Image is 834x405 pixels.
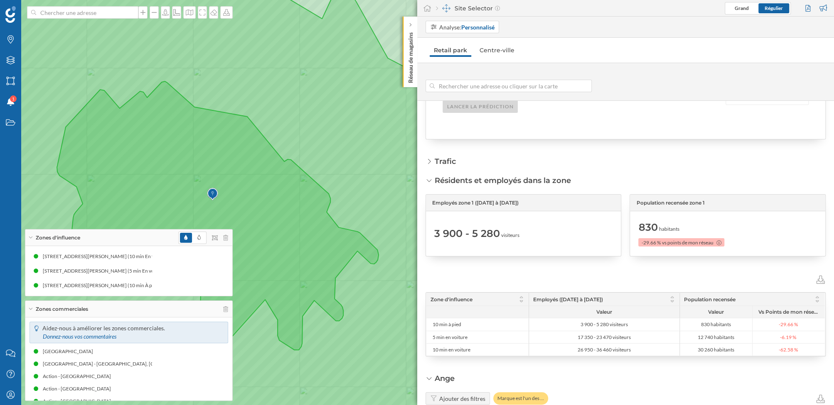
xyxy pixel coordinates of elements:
[431,296,472,303] span: Zone d'influence
[36,234,80,242] span: Zones d'influence
[42,324,224,341] p: Aidez-nous à améliorer les zones commerciales.
[684,296,736,303] span: Population recensée
[435,175,571,186] div: Résidents et employés dans la zone
[662,239,713,246] span: vs points de mon réseau
[36,305,88,313] span: Zones commerciales
[765,5,783,11] span: Régulier
[43,267,170,275] div: [STREET_ADDRESS][PERSON_NAME] (5 min En voiture)
[596,309,612,315] span: Valeur
[433,334,467,341] span: 5 min en voiture
[493,392,548,405] div: Marque est l'un des …
[5,6,16,23] img: Logo Geoblink
[439,394,485,403] div: Ajouter des filtres
[758,309,818,315] span: Vs Points de mon réseau
[501,232,519,239] span: visiteurs
[430,44,471,57] a: Retail park
[698,334,734,341] span: 12 740 habitants
[43,372,115,381] div: Action - [GEOGRAPHIC_DATA]
[461,24,494,31] strong: Personnalisé
[701,321,731,328] span: 830 habitants
[659,225,679,233] span: habitants
[581,321,628,328] span: 3 900 - 5 280 visiteurs
[432,199,519,207] span: Employés zone 1 ([DATE] à [DATE])
[779,346,798,354] span: -62.58 %
[43,347,97,356] div: [GEOGRAPHIC_DATA]
[435,156,456,167] div: Trafic
[735,5,749,11] span: Grand
[43,281,165,290] div: [STREET_ADDRESS][PERSON_NAME] (10 min À pied)
[17,6,47,13] span: Support
[433,346,470,353] span: 10 min en voiture
[636,199,704,207] span: Population recensée zone 1
[435,373,455,384] div: Ange
[43,333,116,340] div: Donnez-nous vos commentaires
[533,296,603,303] span: Employés ([DATE] à [DATE])
[43,385,115,393] div: Action - [GEOGRAPHIC_DATA]
[12,95,15,103] span: 1
[43,360,203,368] div: [GEOGRAPHIC_DATA] - [GEOGRAPHIC_DATA], [GEOGRAPHIC_DATA]
[779,321,798,328] span: -29.66 %
[578,334,631,341] span: 17 350 - 23 470 visiteurs
[638,221,657,234] span: 830
[434,227,500,240] span: 3 900 - 5 280
[406,29,414,83] p: Réseau de magasins
[475,44,519,57] a: Centre-ville
[207,186,218,202] img: Marker
[641,239,660,246] span: -29.66 %
[43,252,173,261] div: [STREET_ADDRESS][PERSON_NAME] (10 min En voiture)
[698,346,734,353] span: 30 260 habitants
[578,346,631,353] span: 26 950 - 36 460 visiteurs
[439,23,494,32] div: Analyse:
[708,309,724,315] span: Valeur
[436,4,500,12] div: Site Selector
[433,321,461,328] span: 10 min à pied
[780,334,796,341] span: -6.19 %
[442,4,450,12] img: dashboards-manager.svg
